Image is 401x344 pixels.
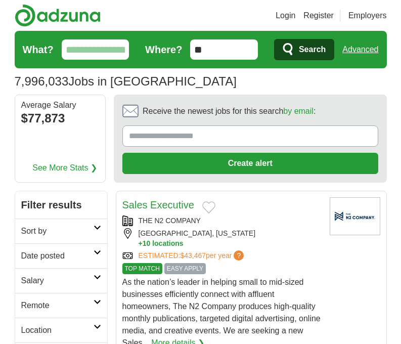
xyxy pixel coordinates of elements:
div: Average Salary [21,101,99,109]
span: Search [299,39,326,60]
a: Date posted [15,243,107,268]
h1: Jobs in [GEOGRAPHIC_DATA] [15,74,237,88]
div: [GEOGRAPHIC_DATA], [US_STATE] [122,228,322,248]
span: + [139,239,143,248]
span: Receive the newest jobs for this search : [143,105,316,117]
span: TOP MATCH [122,263,162,274]
a: Salary [15,268,107,293]
a: Sales Executive [122,199,194,210]
h2: Salary [21,275,94,287]
span: $43,467 [180,251,206,260]
h2: Sort by [21,225,94,237]
a: Register [303,10,334,22]
button: Add to favorite jobs [202,201,215,213]
span: EASY APPLY [164,263,206,274]
h2: Remote [21,299,94,312]
h2: Date posted [21,250,94,262]
span: 7,996,033 [15,72,69,91]
h2: Filter results [15,191,107,219]
a: by email [283,107,314,115]
button: Search [274,39,334,60]
a: See More Stats ❯ [32,162,97,174]
a: Sort by [15,219,107,243]
div: $77,873 [21,109,99,127]
label: Where? [145,42,182,57]
span: ? [234,250,244,261]
div: THE N2 COMPANY [122,216,322,226]
a: Remote [15,293,107,318]
a: Advanced [342,39,378,60]
a: Location [15,318,107,342]
a: Employers [348,10,387,22]
a: Login [276,10,295,22]
h2: Location [21,324,94,336]
img: Company logo [330,197,380,235]
button: +10 locations [139,239,322,248]
img: Adzuna logo [15,4,101,27]
label: What? [23,42,54,57]
a: ESTIMATED:$43,467per year? [139,250,246,261]
button: Create alert [122,153,378,174]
